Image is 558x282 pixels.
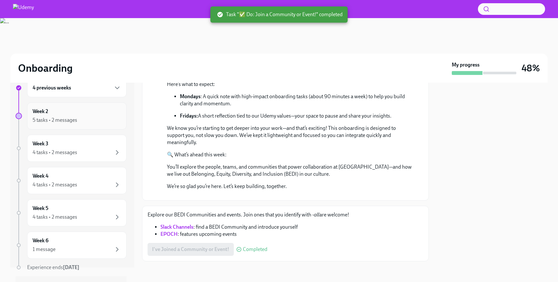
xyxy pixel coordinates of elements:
strong: Mondays [180,93,201,99]
a: Week 44 tasks • 2 messages [15,167,127,194]
h3: 48% [522,62,540,74]
strong: [DATE] [63,264,79,270]
p: A short reflection tied to our Udemy values—your space to pause and share your insights. [180,112,413,120]
strong: Fridays: [180,113,198,119]
div: 4 tasks • 2 messages [33,214,77,221]
p: : A quick note with high-impact onboarding tasks (about 90 minutes a week) to help you build clar... [180,93,413,107]
span: Task "✅ Do: Join a Community or Event!" completed [217,11,343,18]
h6: Week 6 [33,237,48,244]
a: Week 61 message [15,232,127,259]
div: 1 message [33,246,56,253]
p: You’ll explore the people, teams, and communities that power collaboration at [GEOGRAPHIC_DATA]—a... [167,163,413,178]
p: Explore our BEDI Communities and events. Join ones that you identify with - are welcome! [148,211,423,218]
h6: Week 2 [33,108,48,115]
h6: 4 previous weeks [33,84,71,91]
div: 4 previous weeks [27,78,127,97]
a: EPOCH [160,231,178,237]
a: Week 54 tasks • 2 messages [15,199,127,226]
strong: My progress [452,61,480,68]
span: Experience ends [27,264,79,270]
span: Completed [243,247,267,252]
div: 4 tasks • 2 messages [33,181,77,188]
h2: Onboarding [18,62,73,75]
li: : features upcoming events [160,231,423,238]
li: : find a BEDI Community and introduce yourself [160,224,423,231]
a: Week 25 tasks • 2 messages [15,102,127,130]
p: We know you’re starting to get deeper into your work—and that’s exciting! This onboarding is desi... [167,125,413,146]
h6: Week 4 [33,172,48,180]
a: Slack Channels [160,224,193,230]
h6: Week 3 [33,140,48,147]
p: We’re so glad you’re here. Let’s keep building, together. [167,183,413,190]
p: 🔍 What’s ahead this week: [167,151,413,158]
div: 4 tasks • 2 messages [33,149,77,156]
div: 5 tasks • 2 messages [33,117,77,124]
p: Here’s what to expect: [167,81,413,88]
h6: Week 5 [33,205,48,212]
img: Udemy [13,4,34,14]
a: Week 34 tasks • 2 messages [15,135,127,162]
em: all [314,212,319,218]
